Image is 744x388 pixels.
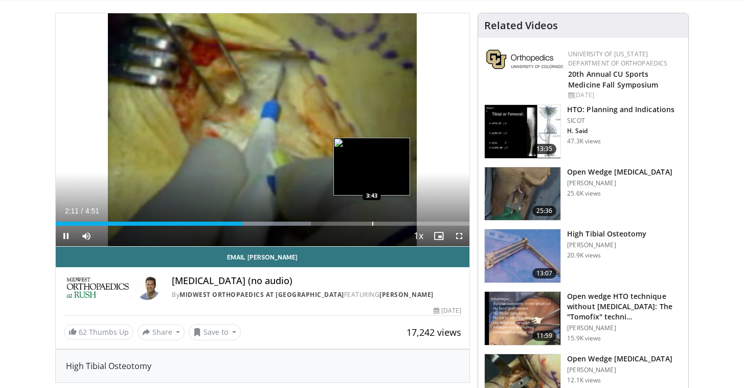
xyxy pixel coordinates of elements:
h3: Open Wedge [MEDICAL_DATA] [567,167,672,177]
button: Save to [189,324,241,340]
div: By FEATURING [172,290,461,299]
button: Fullscreen [449,226,469,246]
p: 47.3K views [567,137,601,145]
span: 62 [79,327,87,337]
div: [DATE] [568,91,680,100]
a: Email [PERSON_NAME] [56,247,470,267]
img: 6da97908-3356-4b25-aff2-ae42dc3f30de.150x105_q85_crop-smart_upscale.jpg [485,292,560,345]
h3: High Tibial Osteotomy [567,229,646,239]
img: c11a38e3-950c-4dae-9309-53f3bdf05539.150x105_q85_crop-smart_upscale.jpg [485,229,560,283]
a: 13:35 HTO: Planning and Indications SICOT H. Said 47.3K views [484,104,682,159]
img: 1390019_3.png.150x105_q85_crop-smart_upscale.jpg [485,167,560,221]
button: Share [138,324,185,340]
h4: Related Videos [484,19,558,32]
p: 25.6K views [567,189,601,198]
p: H. Said [567,127,674,135]
a: [PERSON_NAME] [379,290,434,299]
p: 15.9K views [567,334,601,342]
a: University of [US_STATE] Department of Orthopaedics [568,50,667,68]
button: Pause [56,226,76,246]
span: / [81,207,83,215]
span: 4:51 [85,207,99,215]
h3: Open Wedge [MEDICAL_DATA] [567,354,672,364]
img: 355603a8-37da-49b6-856f-e00d7e9307d3.png.150x105_q85_autocrop_double_scale_upscale_version-0.2.png [486,50,563,69]
p: 12.1K views [567,376,601,384]
a: 11:59 Open wedge HTO technique without [MEDICAL_DATA]: The "Tomofix" techni… [PERSON_NAME] 15.9K ... [484,291,682,346]
a: 20th Annual CU Sports Medicine Fall Symposium [568,69,658,90]
p: 20.9K views [567,251,601,260]
button: Playback Rate [408,226,429,246]
img: Avatar [135,275,160,300]
video-js: Video Player [56,13,470,247]
span: 25:36 [532,206,557,216]
span: 13:35 [532,144,557,154]
span: 13:07 [532,268,557,278]
span: 11:59 [532,331,557,341]
span: 2:11 [65,207,79,215]
p: [PERSON_NAME] [567,241,646,249]
p: [PERSON_NAME] [567,179,672,187]
p: [PERSON_NAME] [567,366,672,374]
div: [DATE] [434,306,461,315]
div: High Tibial Osteotomy [66,360,460,372]
img: image.jpeg [333,138,410,196]
h3: Open wedge HTO technique without [MEDICAL_DATA]: The "Tomofix" techni… [567,291,682,322]
button: Mute [76,226,97,246]
a: 25:36 Open Wedge [MEDICAL_DATA] [PERSON_NAME] 25.6K views [484,167,682,221]
a: Midwest Orthopaedics at [GEOGRAPHIC_DATA] [179,290,344,299]
h4: [MEDICAL_DATA] (no audio) [172,275,461,287]
button: Enable picture-in-picture mode [429,226,449,246]
span: 17,242 views [407,326,461,338]
a: 13:07 High Tibial Osteotomy [PERSON_NAME] 20.9K views [484,229,682,283]
h3: HTO: Planning and Indications [567,104,674,115]
p: [PERSON_NAME] [567,324,682,332]
a: 62 Thumbs Up [64,324,133,340]
img: 297961_0002_1.png.150x105_q85_crop-smart_upscale.jpg [485,105,560,158]
img: Midwest Orthopaedics at Rush [64,275,131,300]
p: SICOT [567,117,674,125]
div: Progress Bar [56,222,470,226]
